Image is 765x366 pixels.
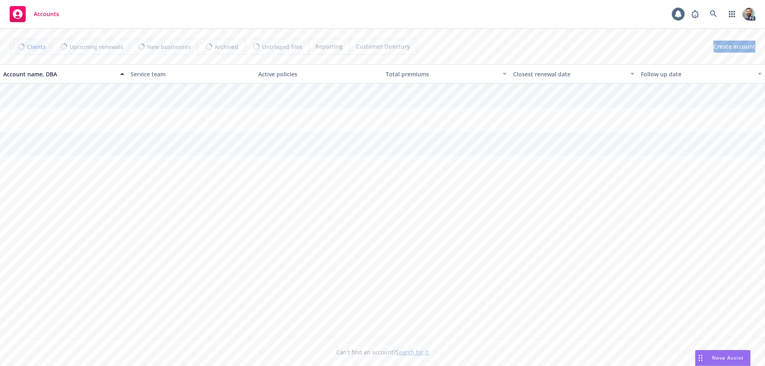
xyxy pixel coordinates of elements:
button: Follow up date [638,64,765,84]
button: Service team [127,64,255,84]
span: Clients [27,43,46,51]
button: Active policies [255,64,382,84]
button: Nova Assist [695,350,751,366]
span: Customer Directory [356,42,410,51]
a: Report a Bug [687,6,703,22]
button: Total premiums [382,64,510,84]
span: New businesses [147,43,191,51]
span: Reporting [315,42,343,51]
div: Service team [131,70,252,78]
a: Accounts [6,3,62,25]
div: Account name, DBA [3,70,115,78]
span: Archived [215,43,238,51]
span: Can't find an account? [336,348,429,356]
a: Search for it [396,348,429,356]
span: Create account [714,39,755,54]
a: Switch app [724,6,740,22]
div: Closest renewal date [513,70,625,78]
span: Nova Assist [712,354,744,361]
img: photo [742,8,755,20]
a: Create account [714,41,755,53]
div: Active policies [258,70,379,78]
a: Search [706,6,722,22]
span: Untriaged files [262,43,302,51]
span: Accounts [34,11,59,17]
button: Closest renewal date [510,64,637,84]
span: Upcoming renewals [70,43,123,51]
div: Follow up date [641,70,753,78]
div: Total premiums [386,70,498,78]
div: Drag to move [695,350,706,366]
